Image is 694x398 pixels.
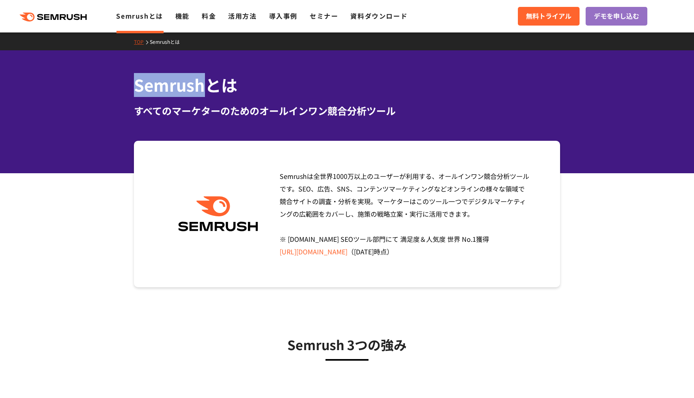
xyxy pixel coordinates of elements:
[154,334,540,355] h3: Semrush 3つの強み
[174,196,262,232] img: Semrush
[280,247,347,256] a: [URL][DOMAIN_NAME]
[350,11,407,21] a: 資料ダウンロード
[202,11,216,21] a: 料金
[280,171,529,256] span: Semrushは全世界1000万以上のユーザーが利用する、オールインワン競合分析ツールです。SEO、広告、SNS、コンテンツマーケティングなどオンラインの様々な領域で競合サイトの調査・分析を実現...
[175,11,190,21] a: 機能
[134,103,560,118] div: すべてのマーケターのためのオールインワン競合分析ツール
[116,11,163,21] a: Semrushとは
[228,11,256,21] a: 活用方法
[594,11,639,22] span: デモを申し込む
[269,11,297,21] a: 導入事例
[150,38,186,45] a: Semrushとは
[134,38,150,45] a: TOP
[526,11,571,22] span: 無料トライアル
[134,73,560,97] h1: Semrushとは
[518,7,580,26] a: 無料トライアル
[586,7,647,26] a: デモを申し込む
[310,11,338,21] a: セミナー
